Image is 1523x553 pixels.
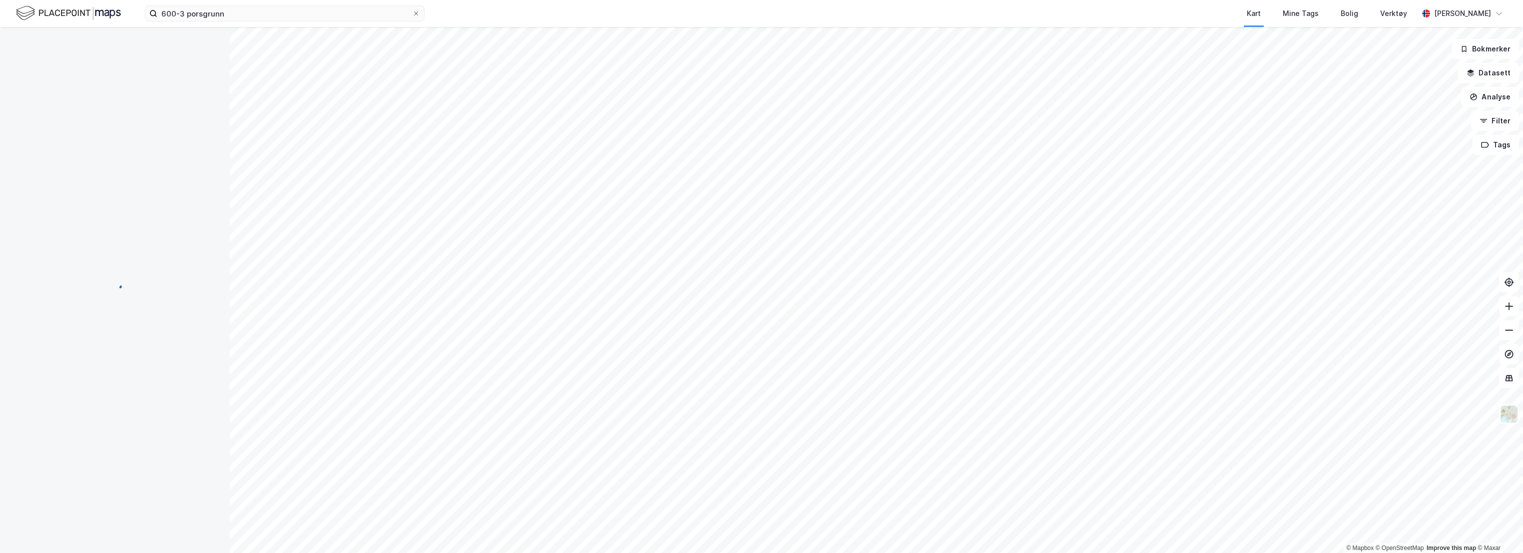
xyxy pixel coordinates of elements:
[1376,545,1424,552] a: OpenStreetMap
[107,276,123,292] img: spinner.a6d8c91a73a9ac5275cf975e30b51cfb.svg
[1458,63,1519,83] button: Datasett
[1471,111,1519,131] button: Filter
[1434,7,1491,19] div: [PERSON_NAME]
[1346,545,1374,552] a: Mapbox
[1283,7,1319,19] div: Mine Tags
[1247,7,1261,19] div: Kart
[1500,405,1519,424] img: Z
[1473,505,1523,553] iframe: Chat Widget
[16,4,121,22] img: logo.f888ab2527a4732fd821a326f86c7f29.svg
[1473,135,1519,155] button: Tags
[1473,505,1523,553] div: Kontrollprogram for chat
[1380,7,1407,19] div: Verktøy
[1461,87,1519,107] button: Analyse
[157,6,412,21] input: Søk på adresse, matrikkel, gårdeiere, leietakere eller personer
[1341,7,1358,19] div: Bolig
[1452,39,1519,59] button: Bokmerker
[1427,545,1476,552] a: Improve this map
